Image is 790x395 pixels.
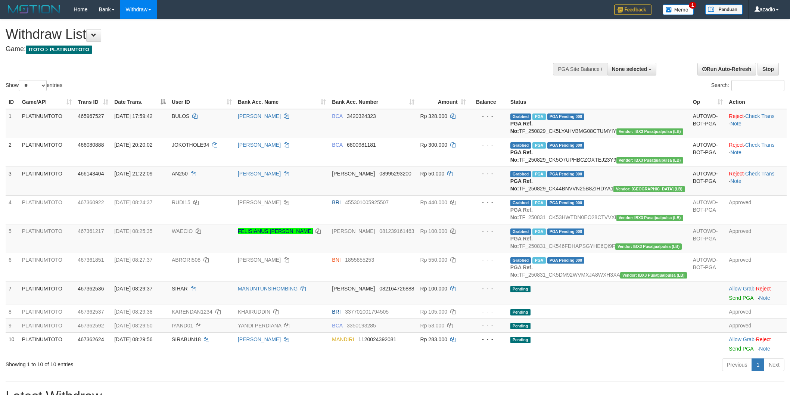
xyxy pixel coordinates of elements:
[532,257,545,264] span: Marked by azaksrplatinum
[6,224,19,253] td: 5
[729,346,753,352] a: Send PGA
[332,323,342,329] span: BCA
[726,282,787,305] td: ·
[379,171,411,177] span: Copy 08995293200 to clipboard
[332,142,342,148] span: BCA
[729,142,744,148] a: Reject
[472,227,504,235] div: - - -
[510,228,531,235] span: Grabbed
[752,358,764,371] a: 1
[510,323,531,329] span: Pending
[532,113,545,120] span: Marked by azaksrplatinum
[745,113,775,119] a: Check Trans
[420,336,447,342] span: Rp 283.000
[547,257,585,264] span: PGA Pending
[510,286,531,292] span: Pending
[172,336,201,342] span: SIRABUN18
[726,195,787,224] td: Approved
[607,63,657,75] button: None selected
[332,336,354,342] span: MANDIRI
[420,199,447,205] span: Rp 440.000
[510,113,531,120] span: Grabbed
[238,336,281,342] a: [PERSON_NAME]
[510,171,531,177] span: Grabbed
[616,215,683,221] span: Vendor URL: https://dashboard.q2checkout.com/secure
[238,171,281,177] a: [PERSON_NAME]
[507,167,690,195] td: TF_250829_CK44BNVVN25B8ZIHDYA1
[472,170,504,177] div: - - -
[726,167,787,195] td: · ·
[726,138,787,167] td: · ·
[711,80,784,91] label: Search:
[172,228,193,234] span: WAECIO
[78,228,104,234] span: 467361217
[553,63,607,75] div: PGA Site Balance /
[172,286,188,292] span: SIHAR
[169,95,235,109] th: User ID: activate to sort column ascending
[6,167,19,195] td: 3
[507,195,690,224] td: TF_250831_CK53HWTDN0EO28CTVVXI
[78,336,104,342] span: 467362624
[78,286,104,292] span: 467362536
[238,309,270,315] a: KHAIRUDDIN
[756,336,771,342] a: Reject
[532,228,545,235] span: Marked by azaksrplatinum
[114,142,152,148] span: [DATE] 20:20:02
[507,253,690,282] td: TF_250831_CK5DM92WVMXJA8WXH3XA
[612,66,647,72] span: None selected
[620,272,687,279] span: Vendor URL: https://dashboard.q2checkout.com/secure
[726,305,787,318] td: Approved
[510,200,531,206] span: Grabbed
[729,295,753,301] a: Send PGA
[507,224,690,253] td: TF_250831_CK546FDHAPSGYHE6QI9F
[238,257,281,263] a: [PERSON_NAME]
[616,157,683,164] span: Vendor URL: https://dashboard.q2checkout.com/secure
[507,138,690,167] td: TF_250829_CK5O7UPHBCZOXTEJ23Y9
[420,286,447,292] span: Rp 100.000
[6,305,19,318] td: 8
[729,336,756,342] span: ·
[78,142,104,148] span: 466080888
[745,171,775,177] a: Check Trans
[705,4,743,15] img: panduan.png
[510,142,531,149] span: Grabbed
[472,336,504,343] div: - - -
[759,295,770,301] a: Note
[238,228,313,234] a: FELISIANUS [PERSON_NAME]
[78,171,104,177] span: 466143404
[238,323,281,329] a: YANDI PERDIANA
[420,142,447,148] span: Rp 300.000
[172,113,189,119] span: BULOS
[172,309,212,315] span: KARENDAN1234
[507,95,690,109] th: Status
[6,4,62,15] img: MOTION_logo.png
[726,332,787,355] td: ·
[358,336,396,342] span: Copy 1120024392081 to clipboard
[172,199,190,205] span: RUDI15
[547,142,585,149] span: PGA Pending
[172,142,209,148] span: JOKOTHOLE94
[726,95,787,109] th: Action
[238,199,281,205] a: [PERSON_NAME]
[729,113,744,119] a: Reject
[114,257,152,263] span: [DATE] 08:27:37
[6,138,19,167] td: 2
[472,141,504,149] div: - - -
[689,2,697,9] span: 1
[114,171,152,177] span: [DATE] 21:22:09
[510,121,533,134] b: PGA Ref. No:
[690,224,726,253] td: AUTOWD-BOT-PGA
[417,95,469,109] th: Amount: activate to sort column ascending
[472,199,504,206] div: - - -
[19,195,75,224] td: PLATINUMTOTO
[114,323,152,329] span: [DATE] 08:29:50
[114,199,152,205] span: [DATE] 08:24:37
[19,305,75,318] td: PLATINUMTOTO
[78,113,104,119] span: 465967527
[332,171,375,177] span: [PERSON_NAME]
[19,282,75,305] td: PLATINUMTOTO
[345,309,389,315] span: Copy 337701001794505 to clipboard
[332,309,340,315] span: BRI
[690,167,726,195] td: AUTOWD-BOT-PGA
[19,167,75,195] td: PLATINUMTOTO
